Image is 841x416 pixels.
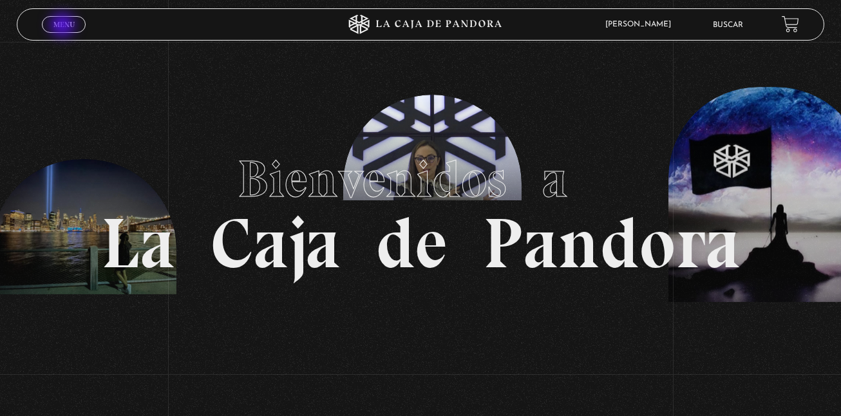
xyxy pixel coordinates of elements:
a: Buscar [713,21,743,29]
a: View your shopping cart [782,15,799,33]
h1: La Caja de Pandora [101,137,741,279]
span: Cerrar [49,32,79,41]
span: [PERSON_NAME] [599,21,684,28]
span: Bienvenidos a [238,148,603,210]
span: Menu [53,21,75,28]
